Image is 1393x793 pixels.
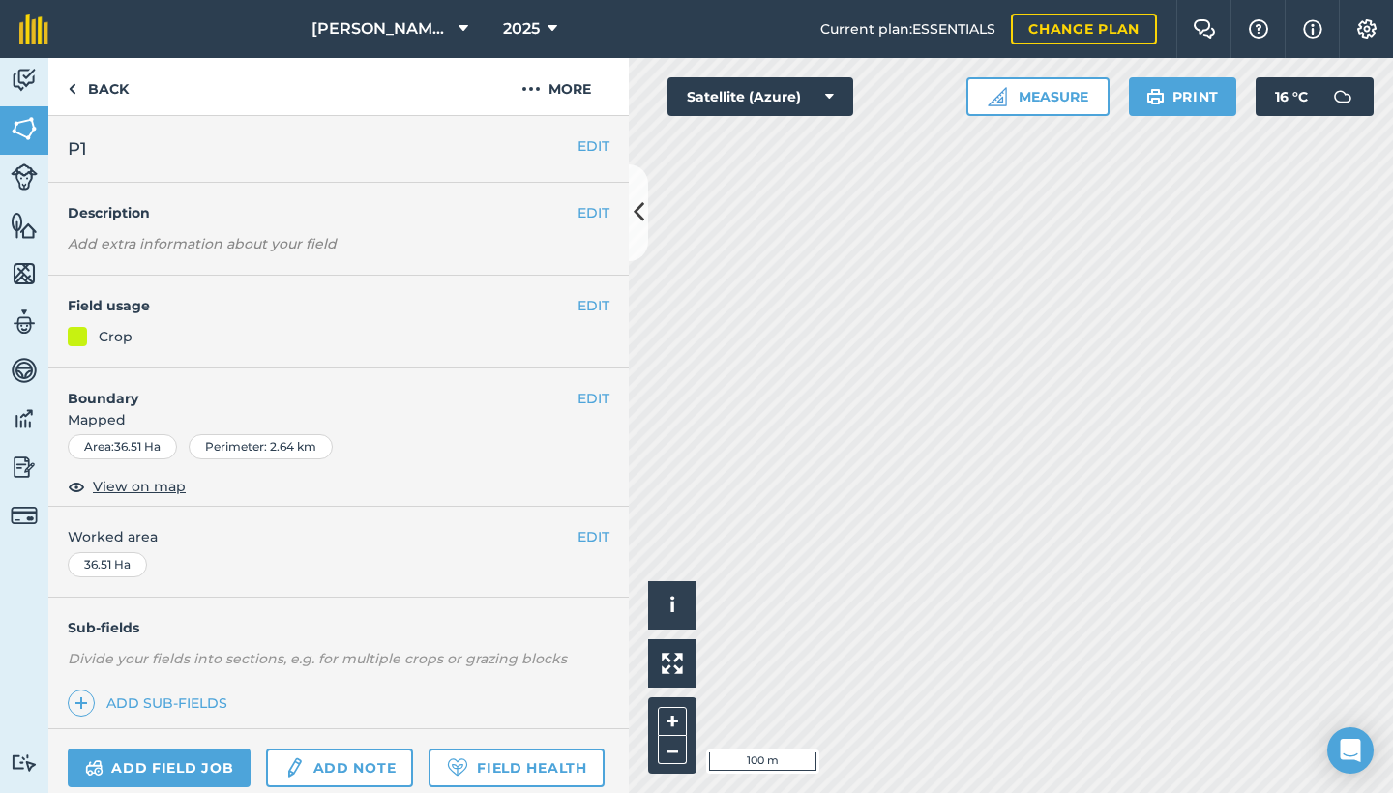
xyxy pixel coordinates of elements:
[11,66,38,95] img: svg+xml;base64,PD94bWwgdmVyc2lvbj0iMS4wIiBlbmNvZGluZz0idXRmLTgiPz4KPCEtLSBHZW5lcmF0b3I6IEFkb2JlIE...
[820,18,995,40] span: Current plan : ESSENTIALS
[11,308,38,337] img: svg+xml;base64,PD94bWwgdmVyc2lvbj0iMS4wIiBlbmNvZGluZz0idXRmLTgiPz4KPCEtLSBHZW5lcmF0b3I6IEFkb2JlIE...
[11,356,38,385] img: svg+xml;base64,PD94bWwgdmVyc2lvbj0iMS4wIiBlbmNvZGluZz0idXRmLTgiPz4KPCEtLSBHZW5lcmF0b3I6IEFkb2JlIE...
[68,650,567,667] em: Divide your fields into sections, e.g. for multiple crops or grazing blocks
[68,434,177,459] div: Area : 36.51 Ha
[11,114,38,143] img: svg+xml;base64,PHN2ZyB4bWxucz0iaHR0cDovL3d3dy53My5vcmcvMjAwMC9zdmciIHdpZHRoPSI1NiIgaGVpZ2h0PSI2MC...
[658,736,687,764] button: –
[266,749,413,787] a: Add note
[11,502,38,529] img: svg+xml;base64,PD94bWwgdmVyc2lvbj0iMS4wIiBlbmNvZGluZz0idXRmLTgiPz4KPCEtLSBHZW5lcmF0b3I6IEFkb2JlIE...
[11,211,38,240] img: svg+xml;base64,PHN2ZyB4bWxucz0iaHR0cDovL3d3dy53My5vcmcvMjAwMC9zdmciIHdpZHRoPSI1NiIgaGVpZ2h0PSI2MC...
[1355,19,1378,39] img: A cog icon
[662,653,683,674] img: Four arrows, one pointing top left, one top right, one bottom right and the last bottom left
[648,581,696,630] button: i
[667,77,853,116] button: Satellite (Azure)
[68,475,186,498] button: View on map
[11,753,38,772] img: svg+xml;base64,PD94bWwgdmVyc2lvbj0iMS4wIiBlbmNvZGluZz0idXRmLTgiPz4KPCEtLSBHZW5lcmF0b3I6IEFkb2JlIE...
[85,756,104,779] img: svg+xml;base64,PD94bWwgdmVyc2lvbj0iMS4wIiBlbmNvZGluZz0idXRmLTgiPz4KPCEtLSBHZW5lcmF0b3I6IEFkb2JlIE...
[11,404,38,433] img: svg+xml;base64,PD94bWwgdmVyc2lvbj0iMS4wIiBlbmNvZGluZz0idXRmLTgiPz4KPCEtLSBHZW5lcmF0b3I6IEFkb2JlIE...
[68,77,76,101] img: svg+xml;base64,PHN2ZyB4bWxucz0iaHR0cDovL3d3dy53My5vcmcvMjAwMC9zdmciIHdpZHRoPSI5IiBoZWlnaHQ9IjI0Ii...
[68,135,87,162] span: P1
[1323,77,1362,116] img: svg+xml;base64,PD94bWwgdmVyc2lvbj0iMS4wIiBlbmNvZGluZz0idXRmLTgiPz4KPCEtLSBHZW5lcmF0b3I6IEFkb2JlIE...
[484,58,629,115] button: More
[68,475,85,498] img: svg+xml;base64,PHN2ZyB4bWxucz0iaHR0cDovL3d3dy53My5vcmcvMjAwMC9zdmciIHdpZHRoPSIxOCIgaGVpZ2h0PSIyNC...
[1129,77,1237,116] button: Print
[68,690,235,717] a: Add sub-fields
[48,58,148,115] a: Back
[74,691,88,715] img: svg+xml;base64,PHN2ZyB4bWxucz0iaHR0cDovL3d3dy53My5vcmcvMjAwMC9zdmciIHdpZHRoPSIxNCIgaGVpZ2h0PSIyNC...
[578,388,609,409] button: EDIT
[503,17,540,41] span: 2025
[1275,77,1308,116] span: 16 ° C
[1193,19,1216,39] img: Two speech bubbles overlapping with the left bubble in the forefront
[429,749,604,787] a: Field Health
[283,756,305,779] img: svg+xml;base64,PD94bWwgdmVyc2lvbj0iMS4wIiBlbmNvZGluZz0idXRmLTgiPz4KPCEtLSBHZW5lcmF0b3I6IEFkb2JlIE...
[658,707,687,736] button: +
[189,434,333,459] div: Perimeter : 2.64 km
[68,552,147,577] div: 36.51 Ha
[68,202,609,223] h4: Description
[11,453,38,482] img: svg+xml;base64,PD94bWwgdmVyc2lvbj0iMS4wIiBlbmNvZGluZz0idXRmLTgiPz4KPCEtLSBHZW5lcmF0b3I6IEFkb2JlIE...
[578,202,609,223] button: EDIT
[578,526,609,547] button: EDIT
[1327,727,1374,774] div: Open Intercom Messenger
[1247,19,1270,39] img: A question mark icon
[669,593,675,617] span: i
[1303,17,1322,41] img: svg+xml;base64,PHN2ZyB4bWxucz0iaHR0cDovL3d3dy53My5vcmcvMjAwMC9zdmciIHdpZHRoPSIxNyIgaGVpZ2h0PSIxNy...
[11,163,38,191] img: svg+xml;base64,PD94bWwgdmVyc2lvbj0iMS4wIiBlbmNvZGluZz0idXRmLTgiPz4KPCEtLSBHZW5lcmF0b3I6IEFkb2JlIE...
[68,295,578,316] h4: Field usage
[11,259,38,288] img: svg+xml;base64,PHN2ZyB4bWxucz0iaHR0cDovL3d3dy53My5vcmcvMjAwMC9zdmciIHdpZHRoPSI1NiIgaGVpZ2h0PSI2MC...
[966,77,1110,116] button: Measure
[48,617,629,638] h4: Sub-fields
[68,235,337,252] em: Add extra information about your field
[99,326,133,347] div: Crop
[19,14,48,44] img: fieldmargin Logo
[1011,14,1157,44] a: Change plan
[578,135,609,157] button: EDIT
[578,295,609,316] button: EDIT
[1146,85,1165,108] img: svg+xml;base64,PHN2ZyB4bWxucz0iaHR0cDovL3d3dy53My5vcmcvMjAwMC9zdmciIHdpZHRoPSIxOSIgaGVpZ2h0PSIyNC...
[48,409,629,430] span: Mapped
[1256,77,1374,116] button: 16 °C
[48,368,578,409] h4: Boundary
[68,526,609,547] span: Worked area
[93,476,186,497] span: View on map
[988,87,1007,106] img: Ruler icon
[521,77,541,101] img: svg+xml;base64,PHN2ZyB4bWxucz0iaHR0cDovL3d3dy53My5vcmcvMjAwMC9zdmciIHdpZHRoPSIyMCIgaGVpZ2h0PSIyNC...
[311,17,451,41] span: [PERSON_NAME] Farm
[68,749,251,787] a: Add field job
